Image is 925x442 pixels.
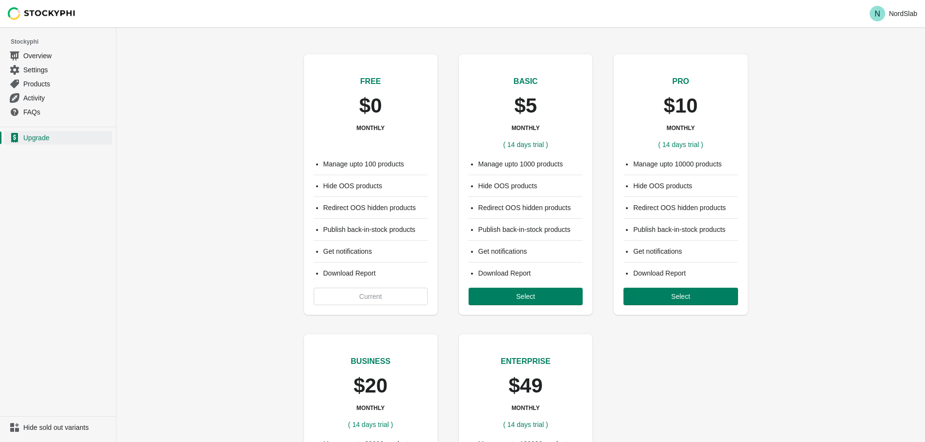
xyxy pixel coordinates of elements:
h3: MONTHLY [356,404,385,412]
span: BUSINESS [351,357,390,365]
span: Select [516,293,535,300]
li: Redirect OOS hidden products [633,203,738,213]
span: Select [671,293,690,300]
li: Hide OOS products [633,181,738,191]
a: Hide sold out variants [4,421,112,434]
li: Download Report [633,268,738,278]
span: Upgrade [23,133,110,143]
span: ( 14 days trial ) [503,421,548,428]
li: Publish back-in-stock products [323,225,428,234]
text: N [875,10,880,18]
h3: MONTHLY [667,124,695,132]
span: Avatar with initials N [870,6,885,21]
span: Settings [23,65,110,75]
li: Get notifications [633,246,738,256]
span: Hide sold out variants [23,423,110,432]
a: Upgrade [4,131,112,145]
p: $0 [359,95,382,116]
img: Stockyphi [8,7,76,20]
span: FREE [360,77,381,85]
p: $10 [664,95,698,116]
span: Overview [23,51,110,61]
span: Activity [23,93,110,103]
p: NordSlab [889,10,917,17]
li: Get notifications [323,246,428,256]
a: Overview [4,49,112,63]
li: Publish back-in-stock products [633,225,738,234]
li: Manage upto 1000 products [478,159,583,169]
li: Publish back-in-stock products [478,225,583,234]
a: Activity [4,91,112,105]
li: Redirect OOS hidden products [478,203,583,213]
li: Manage upto 10000 products [633,159,738,169]
li: Manage upto 100 products [323,159,428,169]
h3: MONTHLY [356,124,385,132]
li: Download Report [323,268,428,278]
a: FAQs [4,105,112,119]
p: $20 [353,375,387,396]
li: Get notifications [478,246,583,256]
a: Settings [4,63,112,77]
span: ENTERPRISE [501,357,550,365]
li: Hide OOS products [478,181,583,191]
button: Avatar with initials NNordSlab [866,4,921,23]
a: Products [4,77,112,91]
li: Download Report [478,268,583,278]
li: Hide OOS products [323,181,428,191]
h3: MONTHLY [511,124,539,132]
button: Select [623,288,738,305]
h3: MONTHLY [511,404,539,412]
p: $5 [514,95,537,116]
span: Products [23,79,110,89]
span: ( 14 days trial ) [658,141,704,148]
span: PRO [672,77,689,85]
span: BASIC [514,77,538,85]
button: Select [469,288,583,305]
span: Stockyphi [11,37,116,47]
p: $49 [508,375,542,396]
span: ( 14 days trial ) [348,421,393,428]
li: Redirect OOS hidden products [323,203,428,213]
span: ( 14 days trial ) [503,141,548,148]
span: FAQs [23,107,110,117]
